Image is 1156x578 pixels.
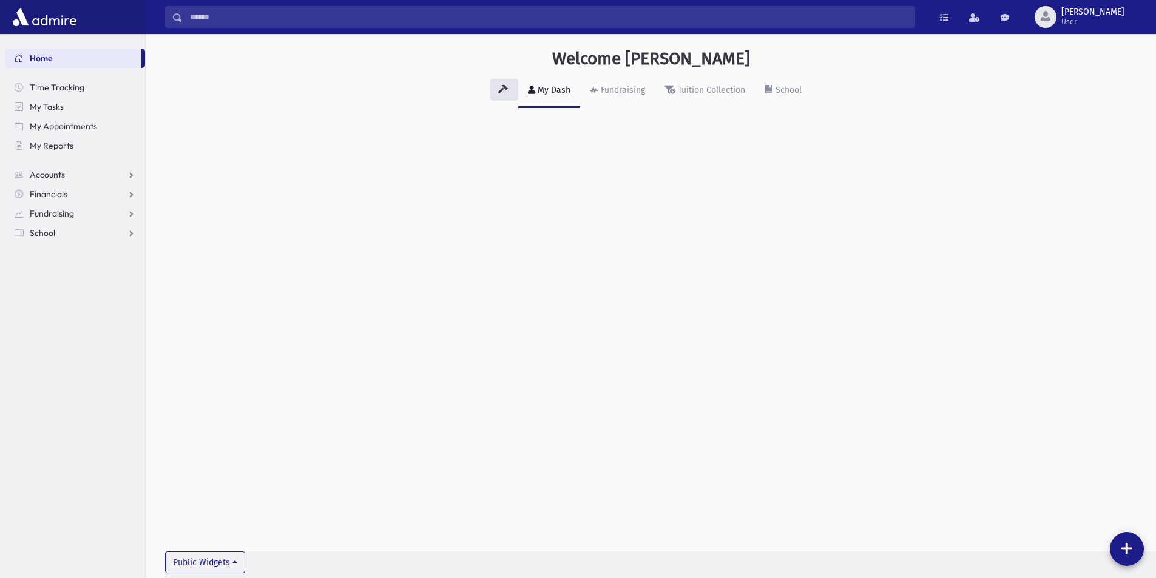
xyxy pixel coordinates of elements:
[5,78,145,97] a: Time Tracking
[30,121,97,132] span: My Appointments
[30,189,67,200] span: Financials
[5,116,145,136] a: My Appointments
[598,85,645,95] div: Fundraising
[5,136,145,155] a: My Reports
[655,74,755,108] a: Tuition Collection
[183,6,914,28] input: Search
[30,53,53,64] span: Home
[165,551,245,573] button: Public Widgets
[30,208,74,219] span: Fundraising
[773,85,802,95] div: School
[5,49,141,68] a: Home
[30,101,64,112] span: My Tasks
[5,223,145,243] a: School
[5,204,145,223] a: Fundraising
[5,184,145,204] a: Financials
[30,169,65,180] span: Accounts
[5,97,145,116] a: My Tasks
[10,5,79,29] img: AdmirePro
[5,165,145,184] a: Accounts
[675,85,745,95] div: Tuition Collection
[552,49,750,69] h3: Welcome [PERSON_NAME]
[30,227,55,238] span: School
[30,140,73,151] span: My Reports
[535,85,570,95] div: My Dash
[30,82,84,93] span: Time Tracking
[755,74,811,108] a: School
[580,74,655,108] a: Fundraising
[1061,7,1124,17] span: [PERSON_NAME]
[518,74,580,108] a: My Dash
[1061,17,1124,27] span: User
